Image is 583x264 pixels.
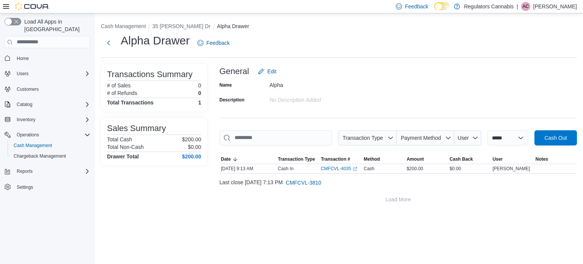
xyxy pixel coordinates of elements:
[107,136,132,142] h6: Total Cash
[434,2,450,10] input: Dark Mode
[198,90,201,96] p: 0
[523,2,529,11] span: AC
[14,69,32,78] button: Users
[491,155,534,164] button: User
[2,84,93,95] button: Customers
[401,135,441,141] span: Payment Method
[217,23,249,29] button: Alpha Drawer
[5,50,90,212] nav: Complex example
[405,3,428,10] span: Feedback
[101,22,577,32] nav: An example of EuiBreadcrumbs
[14,100,35,109] button: Catalog
[405,155,448,164] button: Amount
[194,35,233,51] a: Feedback
[11,141,90,150] span: Cash Management
[219,97,244,103] label: Description
[14,130,42,139] button: Operations
[107,70,192,79] h3: Transactions Summary
[198,82,201,89] p: 0
[219,164,276,173] div: [DATE] 9:13 AM
[14,54,90,63] span: Home
[448,155,491,164] button: Cash Back
[107,100,154,106] h4: Total Transactions
[534,130,577,145] button: Cash Out
[11,152,69,161] a: Chargeback Management
[221,156,231,162] span: Date
[21,18,90,33] span: Load All Apps in [GEOGRAPHIC_DATA]
[2,53,93,64] button: Home
[152,23,210,29] button: 35 [PERSON_NAME] Dr
[493,166,530,172] span: [PERSON_NAME]
[219,67,249,76] h3: General
[121,33,190,48] h1: Alpha Drawer
[534,155,577,164] button: Notes
[17,101,32,107] span: Catalog
[286,179,321,187] span: CMFCVL-3810
[219,82,232,88] label: Name
[269,79,371,88] div: Alpha
[342,135,383,141] span: Transaction Type
[219,192,577,207] button: Load More
[267,68,276,75] span: Edit
[364,156,380,162] span: Method
[14,130,90,139] span: Operations
[321,166,357,172] a: CMFCVL-4035External link
[517,2,518,11] p: |
[14,85,42,94] a: Customers
[434,10,435,11] span: Dark Mode
[544,134,567,142] span: Cash Out
[278,166,293,172] p: Cash In
[14,153,66,159] span: Chargeback Management
[2,166,93,177] button: Reports
[2,130,93,140] button: Operations
[521,2,530,11] div: Ashlee Campeau
[269,94,371,103] div: No Description added
[283,175,324,190] button: CMFCVL-3810
[182,153,201,160] h4: $200.00
[15,3,49,10] img: Cova
[338,130,397,145] button: Transaction Type
[8,151,93,161] button: Chargeback Management
[17,71,28,77] span: Users
[101,23,146,29] button: Cash Management
[14,167,36,176] button: Reports
[386,196,411,203] span: Load More
[14,183,36,192] a: Settings
[219,130,332,145] input: This is a search bar. As you type, the results lower in the page will automatically filter.
[14,84,90,94] span: Customers
[14,182,90,191] span: Settings
[17,55,29,62] span: Home
[182,136,201,142] p: $200.00
[17,117,35,123] span: Inventory
[353,167,357,171] svg: External link
[255,64,279,79] button: Edit
[14,142,52,149] span: Cash Management
[14,100,90,109] span: Catalog
[17,168,33,174] span: Reports
[493,156,503,162] span: User
[397,130,454,145] button: Payment Method
[11,152,90,161] span: Chargeback Management
[188,144,201,150] p: $0.00
[407,166,423,172] span: $200.00
[450,156,473,162] span: Cash Back
[458,135,469,141] span: User
[14,54,32,63] a: Home
[17,184,33,190] span: Settings
[276,155,319,164] button: Transaction Type
[407,156,424,162] span: Amount
[2,99,93,110] button: Catalog
[362,155,405,164] button: Method
[219,155,276,164] button: Date
[14,115,38,124] button: Inventory
[14,69,90,78] span: Users
[107,90,137,96] h6: # of Refunds
[14,115,90,124] span: Inventory
[8,140,93,151] button: Cash Management
[107,144,144,150] h6: Total Non-Cash
[107,82,131,89] h6: # of Sales
[101,35,116,51] button: Next
[364,166,374,172] span: Cash
[464,2,514,11] p: Regulators Cannabis
[2,181,93,192] button: Settings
